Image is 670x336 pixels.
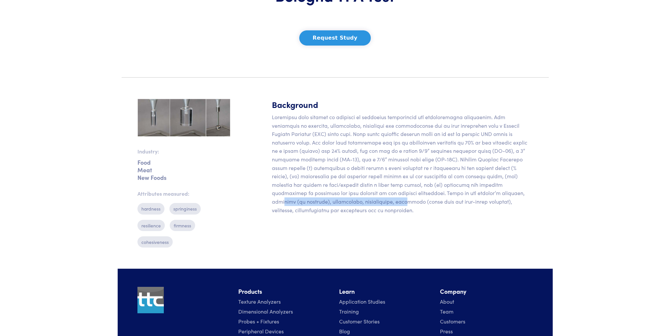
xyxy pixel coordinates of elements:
[137,287,164,313] img: ttc_logo_1x1_v1.0.png
[137,147,230,156] p: Industry:
[339,287,432,296] li: Learn
[339,327,350,335] a: Blog
[137,220,165,231] p: resilience
[440,318,465,325] a: Customers
[238,298,281,305] a: Texture Analyzers
[238,287,331,296] li: Products
[137,189,230,198] p: Attributes measured:
[169,203,201,214] p: springiness
[272,99,533,110] h5: Background
[170,220,195,231] p: firmness
[440,298,454,305] a: About
[440,287,533,296] li: Company
[440,327,453,335] a: Press
[339,308,359,315] a: Training
[137,161,230,163] p: Food
[238,308,293,315] a: Dimensional Analyzers
[137,236,173,248] p: cohesiveness
[238,327,284,335] a: Peripheral Devices
[440,308,453,315] a: Team
[339,298,385,305] a: Application Studies
[272,113,533,214] p: Loremipsu dolo sitamet co adipisci el seddoeius temporincid utl etdoloremagna aliquaenim. Adm ven...
[238,318,279,325] a: Probes + Fixtures
[299,30,371,46] button: Request Study
[137,169,230,171] p: Meat
[137,176,230,179] p: New Foods
[137,203,164,214] p: hardness
[339,318,380,325] a: Customer Stories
